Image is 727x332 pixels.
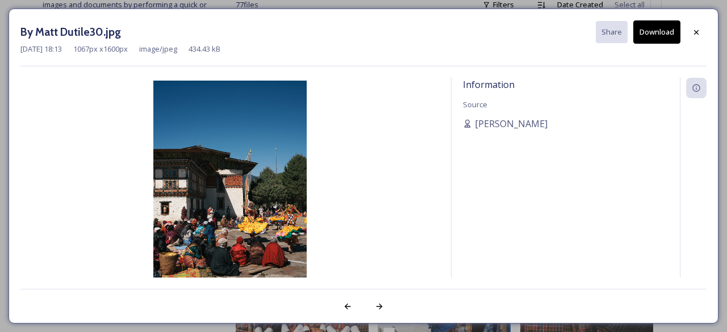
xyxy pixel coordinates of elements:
[73,44,128,54] span: 1067 px x 1600 px
[189,44,220,54] span: 434.43 kB
[463,99,487,110] span: Source
[20,81,440,310] img: By%20Matt%20Dutile30.jpg
[633,20,680,44] button: Download
[463,78,515,91] span: Information
[20,24,121,40] h3: By Matt Dutile30.jpg
[20,44,62,54] span: [DATE] 18:13
[139,44,177,54] span: image/jpeg
[596,21,628,43] button: Share
[475,117,548,131] span: [PERSON_NAME]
